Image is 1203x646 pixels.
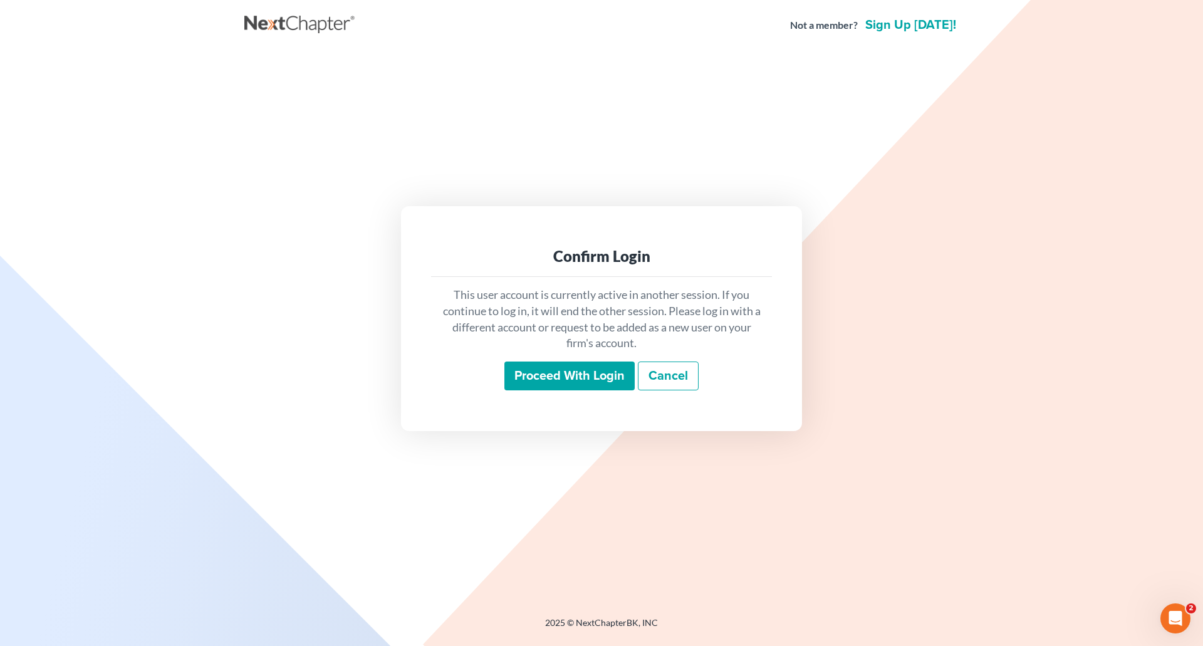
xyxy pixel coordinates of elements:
[863,19,959,31] a: Sign up [DATE]!
[790,18,858,33] strong: Not a member?
[441,287,762,352] p: This user account is currently active in another session. If you continue to log in, it will end ...
[244,617,959,639] div: 2025 © NextChapterBK, INC
[441,246,762,266] div: Confirm Login
[504,362,635,390] input: Proceed with login
[1186,603,1196,613] span: 2
[638,362,699,390] a: Cancel
[1160,603,1190,633] iframe: Intercom live chat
